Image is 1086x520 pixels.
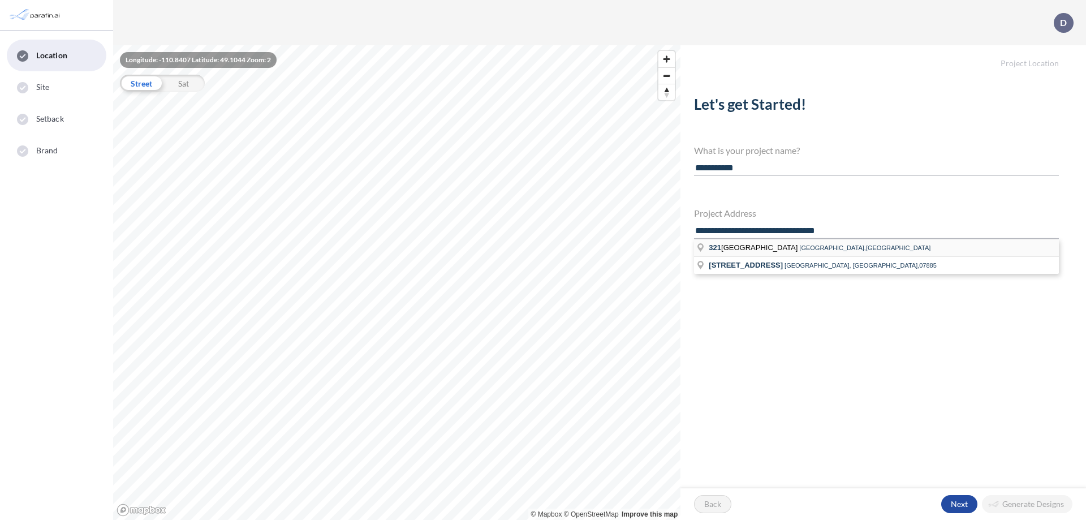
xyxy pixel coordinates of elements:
h4: What is your project name? [694,145,1059,156]
span: [GEOGRAPHIC_DATA], [GEOGRAPHIC_DATA],07885 [785,262,937,269]
h5: Project Location [680,45,1086,68]
button: Zoom in [658,51,675,67]
button: Zoom out [658,67,675,84]
span: Zoom out [658,68,675,84]
span: Setback [36,113,64,124]
div: Street [120,75,162,92]
p: Next [951,498,968,510]
span: Site [36,81,49,93]
p: D [1060,18,1067,28]
img: Parafin [8,5,63,25]
h2: Let's get Started! [694,96,1059,118]
span: Brand [36,145,58,156]
a: Mapbox homepage [117,504,166,517]
span: [GEOGRAPHIC_DATA],[GEOGRAPHIC_DATA] [799,244,930,251]
a: Mapbox [531,510,562,518]
a: OpenStreetMap [564,510,619,518]
button: Reset bearing to north [658,84,675,100]
h4: Project Address [694,208,1059,218]
canvas: Map [113,45,680,520]
span: [GEOGRAPHIC_DATA] [709,243,799,252]
button: Next [941,495,977,513]
div: Sat [162,75,205,92]
span: Location [36,50,67,61]
a: Improve this map [622,510,678,518]
span: [STREET_ADDRESS] [709,261,783,269]
span: 321 [709,243,721,252]
div: Longitude: -110.8407 Latitude: 49.1044 Zoom: 2 [120,52,277,68]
